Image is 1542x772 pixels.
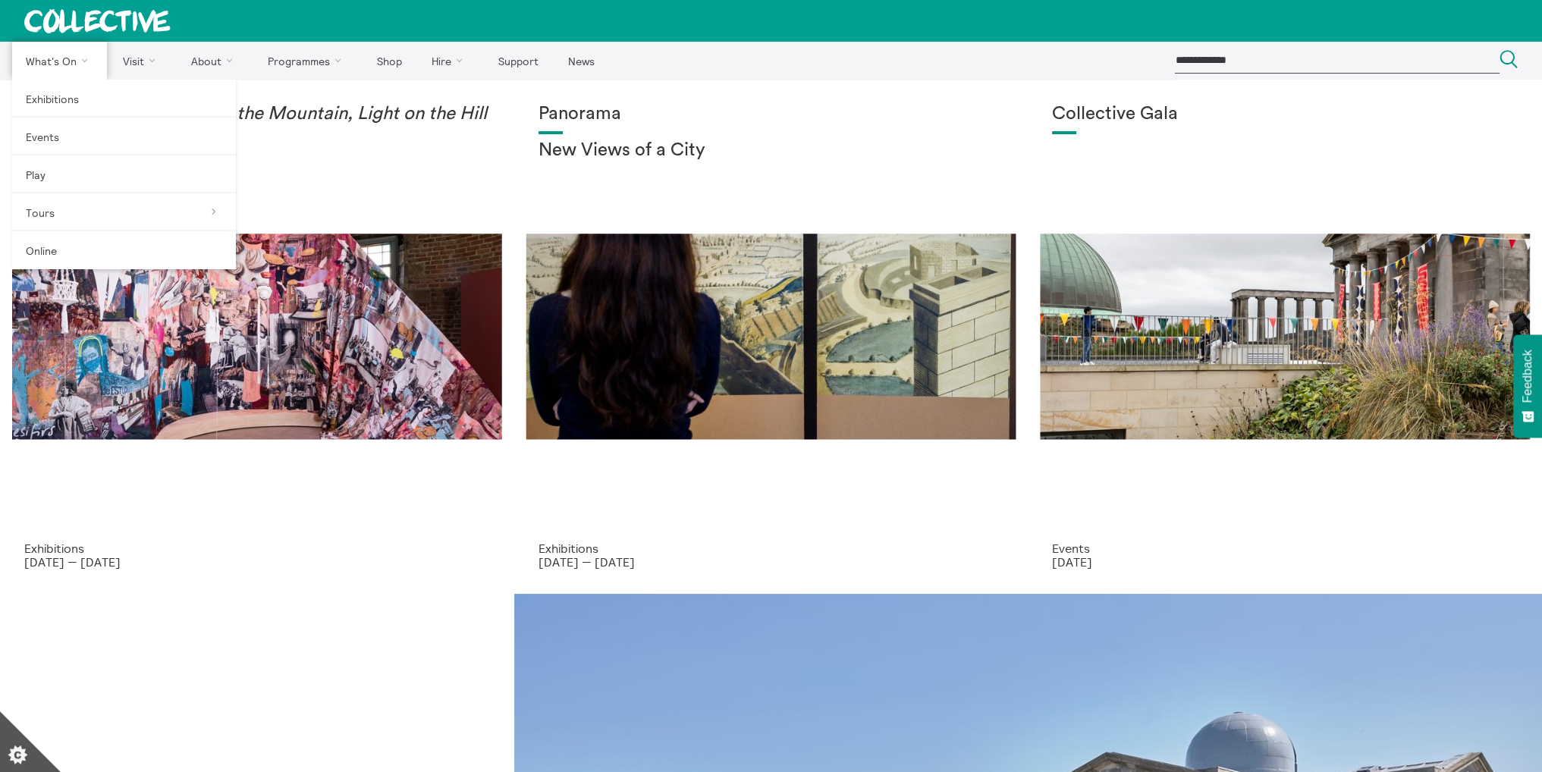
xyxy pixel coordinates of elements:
a: Visit [110,42,175,80]
p: [DATE] — [DATE] [24,555,490,569]
a: About [177,42,252,80]
h1: [PERSON_NAME]: [24,104,490,125]
span: Feedback [1521,350,1534,403]
a: Hire [419,42,482,80]
a: Tours [12,193,236,231]
a: Events [12,118,236,155]
p: Exhibitions [539,541,1004,555]
a: Support [485,42,551,80]
a: Play [12,155,236,193]
button: Feedback - Show survey [1513,334,1542,438]
h2: New Views of a City [539,140,1004,162]
a: News [554,42,608,80]
a: What's On [12,42,107,80]
a: Collective Panorama June 2025 small file 8 Panorama New Views of a City Exhibitions [DATE] — [DATE] [514,80,1029,594]
a: Online [12,231,236,269]
p: [DATE] [1052,555,1518,569]
a: Collective Gala 2023. Image credit Sally Jubb. Collective Gala Events [DATE] [1028,80,1542,594]
h1: Collective Gala [1052,104,1518,125]
a: Programmes [255,42,361,80]
a: Shop [363,42,415,80]
a: Exhibitions [12,80,236,118]
h1: Panorama [539,104,1004,125]
p: [DATE] — [DATE] [539,555,1004,569]
p: Events [1052,541,1518,555]
p: Exhibitions [24,541,490,555]
em: Fire on the Mountain, Light on the Hill [176,105,487,123]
